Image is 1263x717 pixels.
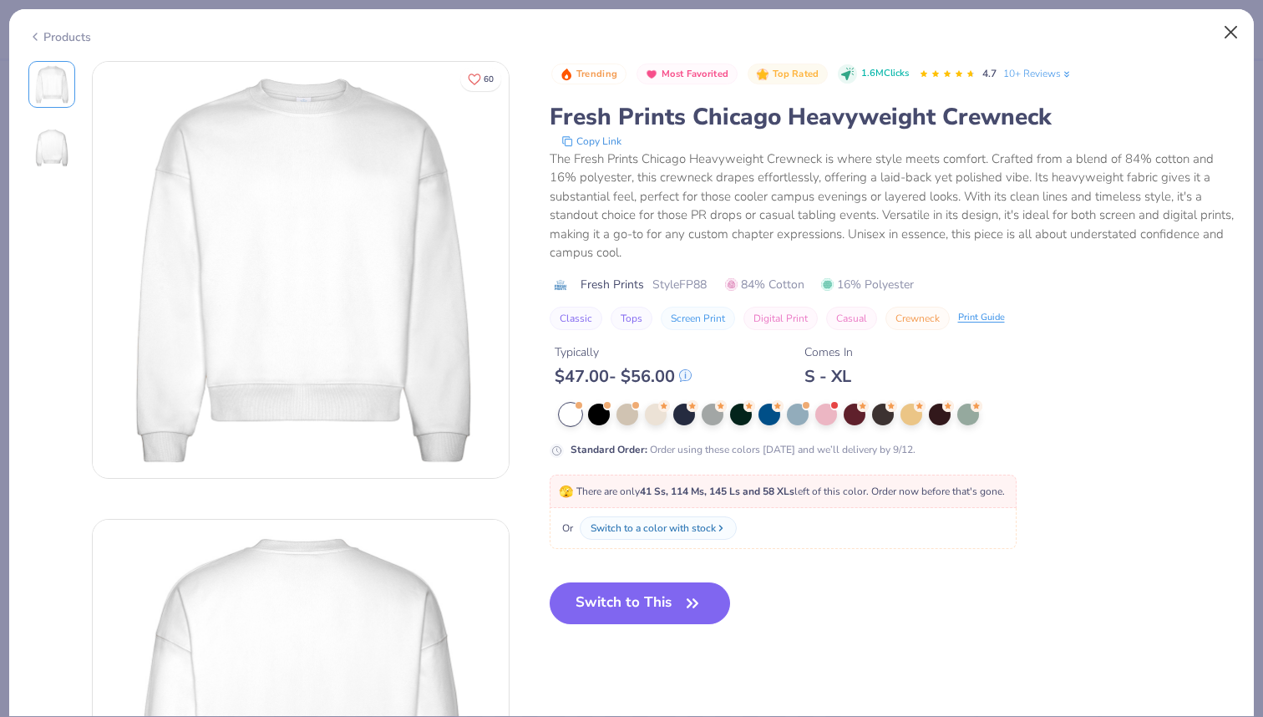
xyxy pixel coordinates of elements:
div: Products [28,28,91,46]
img: Most Favorited sort [645,68,658,81]
span: Top Rated [773,69,819,79]
button: Screen Print [661,307,735,330]
span: Or [559,521,573,536]
button: Digital Print [743,307,818,330]
div: Order using these colors [DATE] and we’ll delivery by 9/12. [571,442,916,457]
span: Trending [576,69,617,79]
button: Switch to This [550,582,731,624]
div: Print Guide [958,311,1005,325]
strong: Standard Order : [571,443,647,456]
span: 1.6M Clicks [861,67,909,81]
img: Front [93,62,509,478]
button: Switch to a color with stock [580,516,737,540]
img: Back [32,128,72,168]
img: Trending sort [560,68,573,81]
img: Top Rated sort [756,68,769,81]
div: $ 47.00 - $ 56.00 [555,366,692,387]
span: 16% Polyester [821,276,914,293]
span: Most Favorited [662,69,728,79]
span: Style FP88 [652,276,707,293]
button: copy to clipboard [556,133,626,150]
a: 10+ Reviews [1003,66,1073,81]
img: brand logo [550,278,572,292]
img: Front [32,64,72,104]
button: Badge Button [748,64,828,85]
button: Close [1215,17,1247,48]
span: 🫣 [559,484,573,500]
div: Switch to a color with stock [591,521,716,536]
span: Fresh Prints [581,276,644,293]
strong: 41 Ss, 114 Ms, 145 Ls and 58 XLs [640,485,794,498]
span: 84% Cotton [725,276,804,293]
div: Comes In [804,343,853,361]
div: Fresh Prints Chicago Heavyweight Crewneck [550,101,1235,133]
span: 60 [484,75,494,84]
div: S - XL [804,366,853,387]
button: Casual [826,307,877,330]
button: Badge Button [551,64,626,85]
span: 4.7 [982,67,997,80]
div: Typically [555,343,692,361]
button: Like [460,67,501,91]
div: The Fresh Prints Chicago Heavyweight Crewneck is where style meets comfort. Crafted from a blend ... [550,150,1235,262]
button: Crewneck [885,307,950,330]
div: 4.7 Stars [919,61,976,88]
button: Tops [611,307,652,330]
button: Badge Button [637,64,738,85]
button: Classic [550,307,602,330]
span: There are only left of this color. Order now before that's gone. [559,485,1005,498]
